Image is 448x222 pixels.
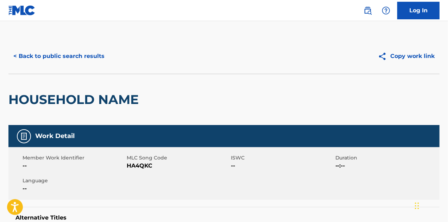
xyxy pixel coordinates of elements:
span: -- [231,162,334,170]
img: search [364,6,372,15]
button: Copy work link [373,47,440,65]
span: Duration [335,154,438,162]
span: -- [23,162,125,170]
span: Language [23,177,125,184]
img: MLC Logo [8,5,36,15]
h2: HOUSEHOLD NAME [8,92,142,107]
div: Help [379,4,393,18]
span: Member Work Identifier [23,154,125,162]
img: Copy work link [378,52,390,61]
iframe: Chat Widget [413,188,448,222]
a: Public Search [361,4,375,18]
span: -- [23,184,125,193]
img: help [382,6,390,15]
h5: Alternative Titles [15,214,433,221]
span: MLC Song Code [127,154,229,162]
span: ISWC [231,154,334,162]
h5: Work Detail [35,132,75,140]
span: HA4QKC [127,162,229,170]
img: Work Detail [20,132,28,141]
div: Drag [415,195,419,216]
a: Log In [397,2,440,19]
button: < Back to public search results [8,47,109,65]
span: --:-- [335,162,438,170]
